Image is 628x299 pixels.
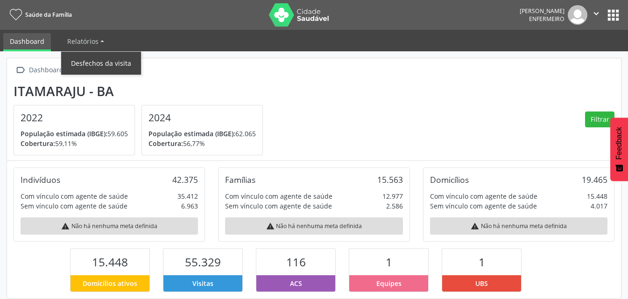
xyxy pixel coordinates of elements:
a: Desfechos da visita [61,55,141,71]
div: 42.375 [172,174,198,185]
div: Sem vínculo com agente de saúde [430,201,537,211]
span: Saúde da Família [25,11,72,19]
p: 59.605 [21,129,128,139]
div: Com vínculo com agente de saúde [225,191,332,201]
div: Sem vínculo com agente de saúde [225,201,332,211]
h4: 2024 [148,112,256,124]
span: UBS [475,278,488,288]
button: Feedback - Mostrar pesquisa [610,118,628,181]
div: Sem vínculo com agente de saúde [21,201,127,211]
span: Cobertura: [21,139,55,148]
a: Dashboard [3,33,51,51]
a: Saúde da Família [7,7,72,22]
div: 6.963 [181,201,198,211]
i: warning [266,222,275,230]
div: Não há nenhuma meta definida [430,217,607,235]
div: 15.448 [587,191,607,201]
div: 2.586 [386,201,403,211]
span: População estimada (IBGE): [148,129,235,138]
h4: 2022 [21,112,128,124]
span: 15.448 [92,254,128,270]
p: 59,11% [21,139,128,148]
button:  [587,5,605,25]
span: ACS [290,278,302,288]
div: Não há nenhuma meta definida [225,217,402,235]
a:  Dashboard [14,63,65,77]
div: Indivíduos [21,174,60,185]
div: 35.412 [177,191,198,201]
div: Com vínculo com agente de saúde [21,191,128,201]
div: Com vínculo com agente de saúde [430,191,537,201]
div: Itamaraju - BA [14,83,269,99]
span: Cobertura: [148,139,183,148]
span: Domicílios ativos [83,278,137,288]
span: Enfermeiro [529,15,564,23]
i: warning [61,222,70,230]
div: 19.465 [582,174,607,185]
div: [PERSON_NAME] [520,7,564,15]
span: 1 [386,254,392,270]
div: Domicílios [430,174,469,185]
p: 62.065 [148,129,256,139]
span: Equipes [376,278,402,288]
div: 12.977 [382,191,403,201]
i:  [591,8,601,19]
button: apps [605,7,621,23]
span: 55.329 [185,254,221,270]
div: 4.017 [591,201,607,211]
span: População estimada (IBGE): [21,129,107,138]
i:  [14,63,27,77]
span: Relatórios [67,37,99,46]
p: 56,77% [148,139,256,148]
img: img [568,5,587,25]
div: Dashboard [27,63,65,77]
button: Filtrar [585,111,614,127]
div: 15.563 [377,174,403,185]
span: Visitas [192,278,213,288]
span: 116 [286,254,306,270]
div: Não há nenhuma meta definida [21,217,198,235]
a: Relatórios [61,33,111,49]
span: Feedback [615,127,623,160]
i: warning [471,222,479,230]
span: 1 [479,254,485,270]
ul: Relatórios [61,51,141,75]
div: Famílias [225,174,255,185]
